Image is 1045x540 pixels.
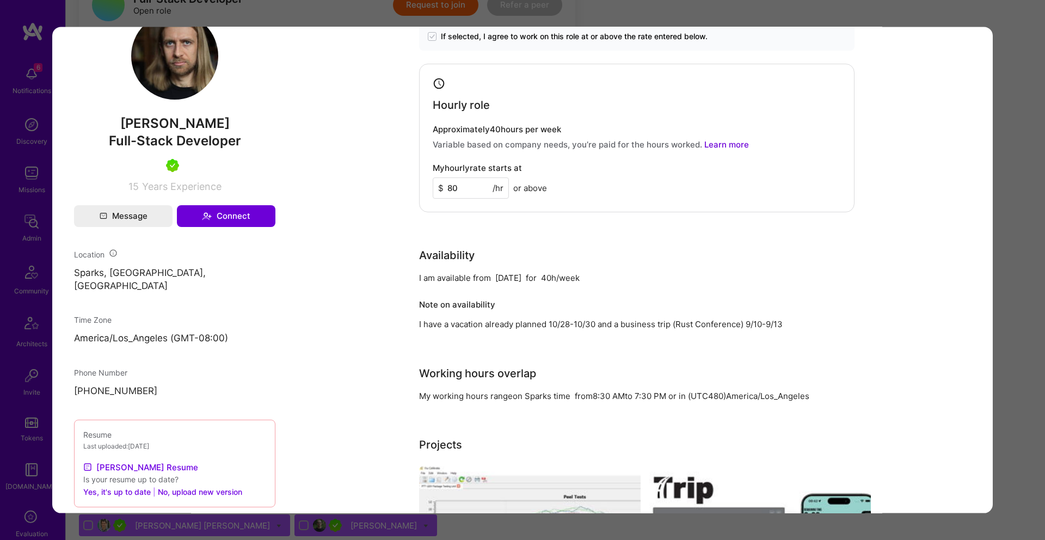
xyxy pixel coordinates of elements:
span: Phone Number [74,368,127,377]
span: 15 [128,181,139,192]
p: Variable based on company needs, you’re paid for the hours worked. [433,138,841,150]
div: [DATE] [495,272,521,283]
p: [PHONE_NUMBER] [74,385,275,398]
span: 8:30 AM to 7:30 PM or [593,390,677,401]
a: User Avatar [131,91,218,102]
p: America/Los_Angeles (GMT-08:00 ) [74,332,275,345]
a: [PERSON_NAME] Resume [83,461,198,474]
div: Last uploaded: [DATE] [83,440,266,452]
i: icon Connect [202,211,212,221]
span: $ [438,182,444,193]
div: I have a vacation already planned 10/28-10/30 and a business trip (Rust Conference) 9/10-9/13 [419,318,855,329]
input: XXX [433,177,509,198]
div: 40 [541,272,551,283]
img: Resume [83,463,92,471]
i: icon Mail [100,212,107,220]
div: I am available from [419,272,491,283]
span: from in (UTC 480 ) America/Los_Angeles [575,390,809,401]
div: Working hours overlap [419,365,536,381]
img: User Avatar [131,13,218,100]
h4: Approximately 40 hours per week [433,124,841,134]
span: | [153,486,156,497]
span: /hr [493,182,503,193]
span: Time Zone [74,315,112,324]
div: for [526,272,537,283]
p: Sparks, [GEOGRAPHIC_DATA], [GEOGRAPHIC_DATA] [74,267,275,293]
i: icon Clock [433,77,445,90]
button: Connect [177,205,275,227]
span: If selected, I agree to work on this role at or above the rate entered below. [441,31,708,42]
button: Yes, it's up to date [83,485,151,498]
button: No, upload new version [158,485,242,498]
div: My working hours range on Sparks time [419,390,570,401]
div: h/week [551,272,580,283]
div: Availability [419,247,475,263]
span: Years Experience [142,181,222,192]
a: Learn more [704,139,749,149]
span: Full-Stack Developer [109,133,241,149]
button: Message [74,205,173,227]
span: [PERSON_NAME] [74,115,275,132]
div: Location [74,249,275,260]
div: Is your resume up to date? [83,474,266,485]
span: or above [513,182,547,193]
span: Resume [83,430,112,439]
div: Note on availability [419,296,495,312]
img: A.Teamer in Residence [166,159,179,172]
h4: My hourly rate starts at [433,163,522,173]
div: Projects [419,436,462,452]
h4: Hourly role [433,98,490,111]
div: modal [52,27,993,513]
